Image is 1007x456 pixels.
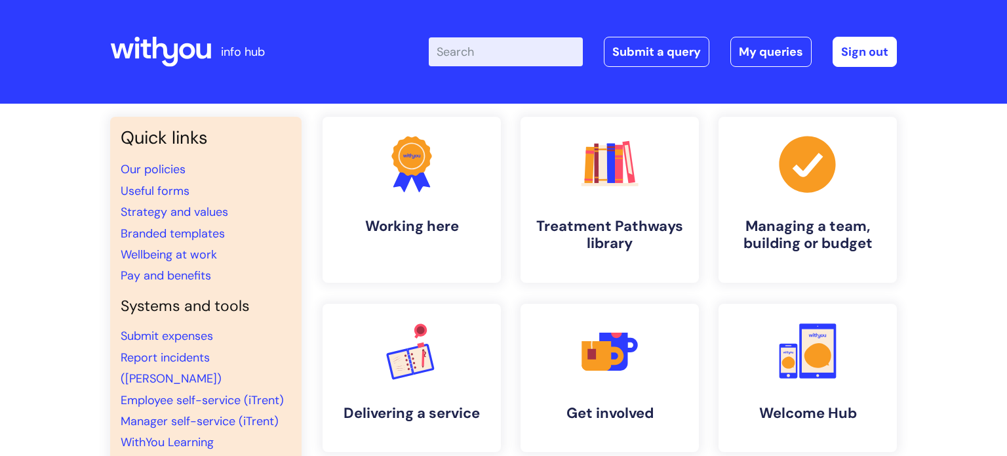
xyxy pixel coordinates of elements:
a: Branded templates [121,226,225,241]
a: Sign out [833,37,897,67]
a: Get involved [521,304,699,452]
a: Wellbeing at work [121,247,217,262]
a: Managing a team, building or budget [719,117,897,283]
div: | - [429,37,897,67]
h4: Working here [333,218,490,235]
a: Manager self-service (iTrent) [121,413,279,429]
a: Working here [323,117,501,283]
a: Welcome Hub [719,304,897,452]
h4: Treatment Pathways library [531,218,688,253]
a: Report incidents ([PERSON_NAME]) [121,350,222,386]
input: Search [429,37,583,66]
a: WithYou Learning [121,434,214,450]
a: Pay and benefits [121,268,211,283]
a: Delivering a service [323,304,501,452]
a: Employee self-service (iTrent) [121,392,284,408]
a: Strategy and values [121,204,228,220]
p: info hub [221,41,265,62]
a: My queries [730,37,812,67]
a: Useful forms [121,183,189,199]
h3: Quick links [121,127,291,148]
h4: Get involved [531,405,688,422]
a: Submit expenses [121,328,213,344]
h4: Managing a team, building or budget [729,218,886,253]
a: Submit a query [604,37,709,67]
a: Our policies [121,161,186,177]
h4: Systems and tools [121,297,291,316]
h4: Delivering a service [333,405,490,422]
h4: Welcome Hub [729,405,886,422]
a: Treatment Pathways library [521,117,699,283]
